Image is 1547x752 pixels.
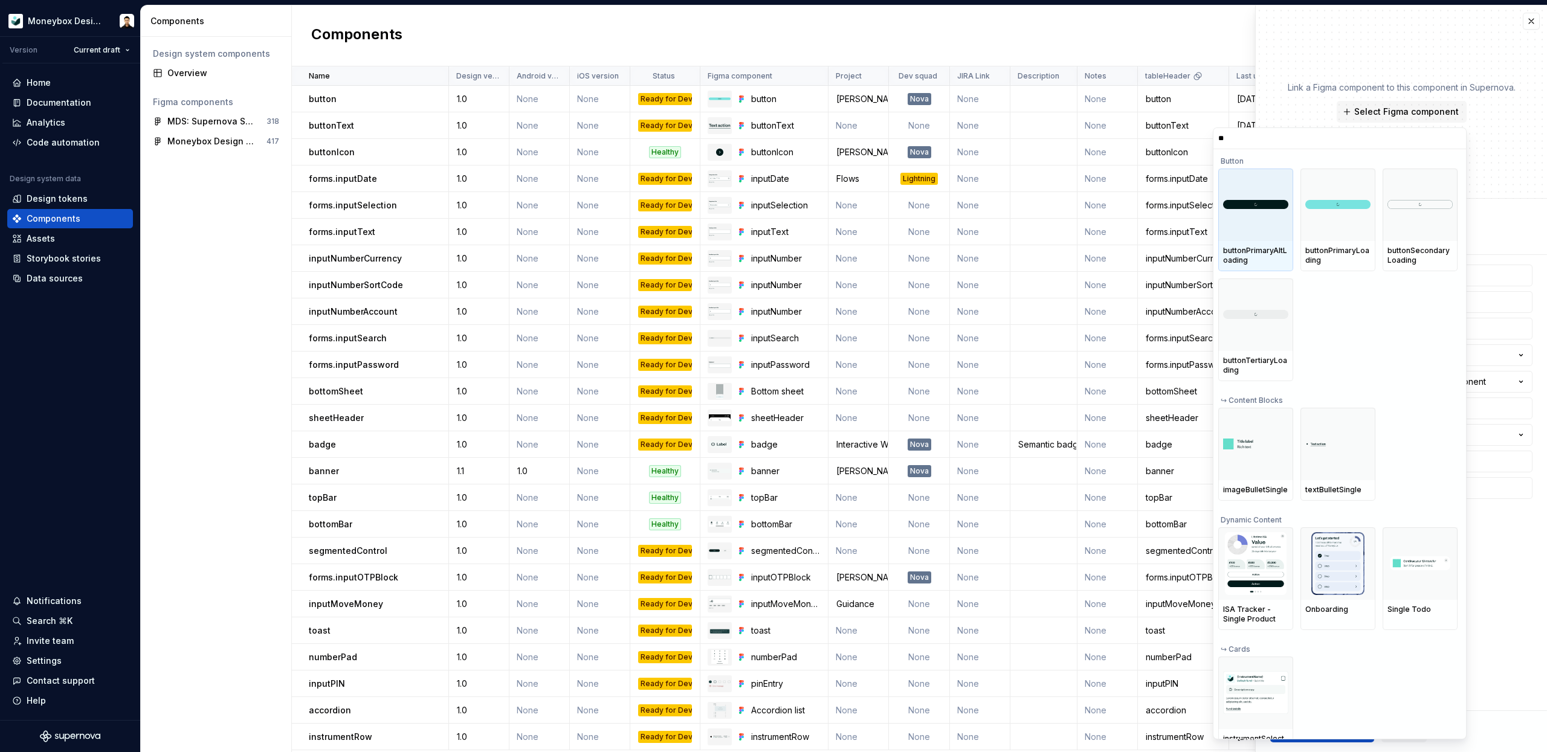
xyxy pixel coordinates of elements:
[828,352,889,378] td: None
[167,67,279,79] div: Overview
[309,439,336,451] p: badge
[751,518,821,530] div: bottomBar
[40,730,100,742] svg: Supernova Logo
[1138,173,1228,185] div: forms.inputDate
[120,14,134,28] img: Derek
[509,431,570,458] td: None
[1138,146,1228,158] div: buttonIcon
[709,469,731,474] img: banner
[709,227,731,236] img: inputText
[828,112,889,139] td: None
[1138,199,1228,211] div: forms.inputSelection
[450,306,508,318] div: 1.0
[509,352,570,378] td: None
[828,245,889,272] td: None
[148,112,284,131] a: MDS: Supernova Sync318
[450,385,508,397] div: 1.0
[828,484,889,511] td: None
[1223,356,1288,375] div: buttonTertiaryLoading
[570,538,630,564] td: None
[908,465,931,477] div: Nova
[1138,252,1228,265] div: inputNumberCurrency
[828,192,889,219] td: None
[638,412,692,424] div: Ready for Dev
[751,412,821,424] div: sheetHeader
[509,245,570,272] td: None
[908,93,931,105] div: Nova
[570,352,630,378] td: None
[577,71,619,81] p: iOS version
[74,45,120,55] span: Current draft
[570,272,630,298] td: None
[456,71,499,81] p: Design version
[1138,93,1228,105] div: button
[828,511,889,538] td: None
[266,137,279,146] div: 417
[900,173,938,185] div: Lightning
[153,96,279,108] div: Figma components
[950,325,1010,352] td: None
[1077,86,1138,112] td: None
[828,298,889,325] td: None
[311,25,402,47] h2: Components
[709,414,731,422] img: sheetHeader
[751,173,821,185] div: inputDate
[7,93,133,112] a: Documentation
[7,591,133,611] button: Notifications
[1085,71,1106,81] p: Notes
[1387,246,1453,265] div: buttonSecondaryLoading
[27,77,51,89] div: Home
[7,229,133,248] a: Assets
[153,48,279,60] div: Design system components
[1305,605,1371,614] div: Onboarding
[1077,405,1138,431] td: None
[829,146,888,158] div: [PERSON_NAME]
[638,359,692,371] div: Ready for Dev
[510,465,569,477] div: 1.0
[509,166,570,192] td: None
[309,279,403,291] p: inputNumberSortCode
[1138,226,1228,238] div: forms.inputText
[28,15,105,27] div: Moneybox Design System
[1305,485,1371,495] div: textBulletSingle
[509,405,570,431] td: None
[450,518,508,530] div: 1.0
[889,405,950,431] td: None
[713,703,726,718] img: Accordion list
[517,71,560,81] p: Android version
[708,71,772,81] p: Figma component
[309,146,355,158] p: buttonIcon
[450,93,508,105] div: 1.0
[1077,352,1138,378] td: None
[27,213,80,225] div: Components
[638,306,692,318] div: Ready for Dev
[709,337,731,339] img: inputSearch
[1236,71,1284,81] p: Last updated
[711,650,728,664] img: numberPad
[570,458,630,484] td: None
[570,192,630,219] td: None
[908,439,931,451] div: Nova
[1337,101,1467,123] button: Select Figma component
[709,734,731,739] img: instrumentRow
[1077,378,1138,405] td: None
[829,93,888,105] div: [PERSON_NAME]
[751,332,821,344] div: inputSearch
[638,93,692,105] div: Ready for Dev
[570,511,630,538] td: None
[7,73,133,92] a: Home
[7,651,133,670] a: Settings
[889,272,950,298] td: None
[309,71,330,81] p: Name
[1230,120,1313,132] div: [DATE]
[309,492,337,504] p: topBar
[570,405,630,431] td: None
[649,518,681,530] div: Healthy
[709,174,731,182] img: inputDate
[309,199,397,211] p: forms.inputSelection
[1077,245,1138,272] td: None
[167,135,257,147] div: Moneybox Design System
[1077,431,1138,458] td: None
[889,511,950,538] td: None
